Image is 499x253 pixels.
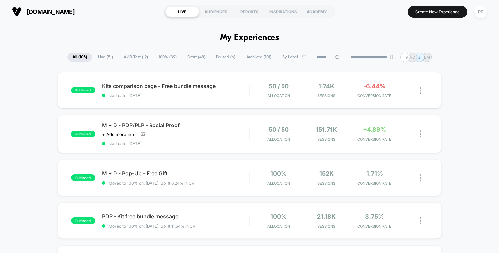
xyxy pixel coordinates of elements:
span: 21.18k [317,213,336,220]
span: Sessions [304,93,349,98]
span: Sessions [304,181,349,186]
img: close [420,87,421,94]
button: Create New Experience [408,6,467,18]
span: M + D - Pop-Up - Free Gift [102,170,249,177]
span: A/B Test ( 12 ) [119,53,153,62]
span: Allocation [267,137,290,142]
span: CONVERSION RATE [352,181,397,186]
span: 50 / 50 [269,83,289,90]
span: By Label [282,55,298,60]
span: + Add more info [102,132,136,137]
span: start date: [DATE] [102,141,249,146]
span: +4.89% [363,126,386,133]
span: Moved to 100% on: [DATE] . Uplift: 11.54% in CR [109,224,195,229]
span: 50 / 50 [269,126,289,133]
div: INSPIRATIONS [266,6,300,17]
img: end [389,55,393,59]
h1: My Experiences [220,33,279,43]
span: Sessions [304,137,349,142]
span: Kits comparison page - Free bundle message [102,83,249,89]
span: All ( 105 ) [67,53,92,62]
span: CONVERSION RATE [352,137,397,142]
span: Moved to 100% on: [DATE] . Uplift: 6.24% in CR [109,181,194,186]
div: ACADEMY [300,6,334,17]
span: PDP - Kit free bundle message [102,213,249,220]
span: 1.71% [366,170,383,177]
span: 152k [319,170,334,177]
span: 3.75% [365,213,384,220]
p: RD [410,55,415,60]
img: Visually logo [12,7,22,17]
span: Archived ( 101 ) [241,53,276,62]
span: Allocation [267,181,290,186]
img: close [420,174,421,181]
span: 100% [270,170,287,177]
span: start date: [DATE] [102,93,249,98]
button: RD [472,5,489,18]
span: Allocation [267,224,290,229]
p: EM [424,55,430,60]
span: [DOMAIN_NAME] [27,8,75,15]
span: Paused ( 6 ) [211,53,240,62]
span: published [71,217,95,224]
span: published [71,131,95,137]
div: + 9 [400,53,410,62]
div: RD [474,5,487,18]
span: 1.74k [318,83,334,90]
span: Allocation [267,93,290,98]
button: [DOMAIN_NAME] [10,6,77,17]
div: REPORTS [233,6,266,17]
span: CONVERSION RATE [352,93,397,98]
span: 100% [270,213,287,220]
p: S. [418,55,421,60]
img: close [420,130,421,137]
span: M + D - PDP/PLP - Social Proof [102,122,249,128]
span: CONVERSION RATE [352,224,397,229]
span: published [71,174,95,181]
img: close [420,217,421,224]
span: published [71,87,95,93]
span: 151.71k [316,126,337,133]
span: Draft ( 48 ) [183,53,210,62]
span: 100% ( 39 ) [154,53,182,62]
div: LIVE [165,6,199,17]
span: Live ( 51 ) [93,53,118,62]
span: Sessions [304,224,349,229]
div: AUDIENCES [199,6,233,17]
span: -6.44% [363,83,385,90]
